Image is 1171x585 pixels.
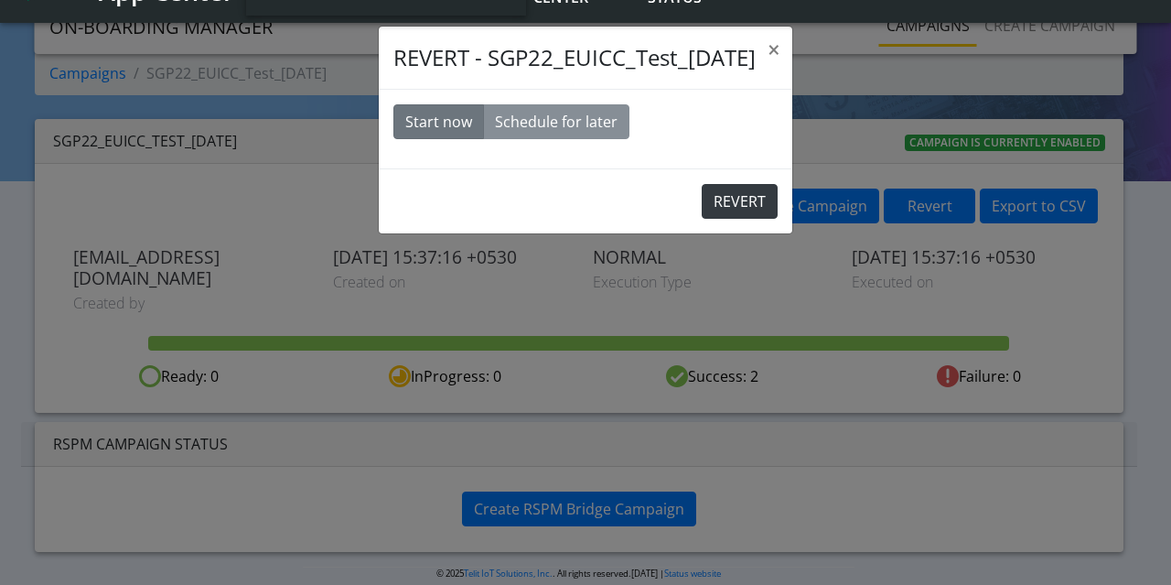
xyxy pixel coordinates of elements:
[393,104,629,139] div: Basic example
[393,41,779,74] h4: REVERT - SGP22_EUICC_Test_[DATE]
[702,184,778,219] button: REVERT
[483,104,629,139] button: Schedule for later
[757,27,791,71] button: Close
[768,34,780,64] span: ×
[393,104,484,139] button: Start now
